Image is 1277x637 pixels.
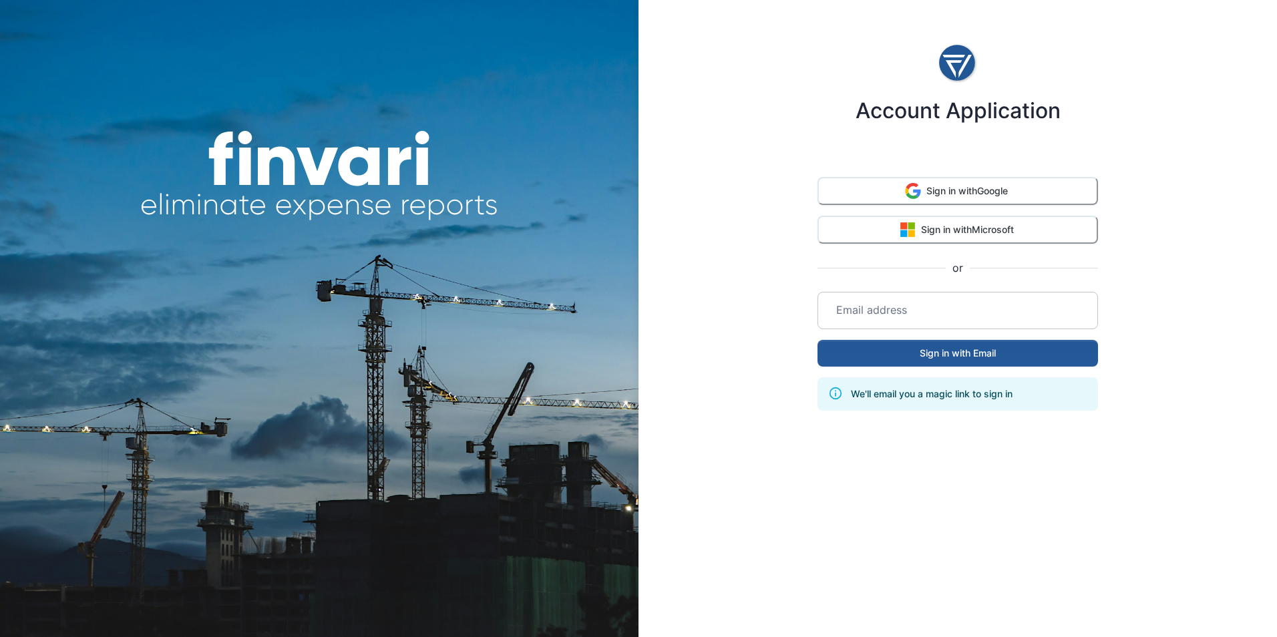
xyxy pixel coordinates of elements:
span: or [946,260,969,276]
button: Sign in withMicrosoft [817,216,1098,244]
h4: Account Application [856,98,1061,124]
img: logo [938,39,978,87]
button: Sign in with Email [817,340,1098,367]
div: We'll email you a magic link to sign in [851,381,1013,407]
button: Sign in withGoogle [817,177,1098,205]
img: finvari headline [140,131,498,222]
